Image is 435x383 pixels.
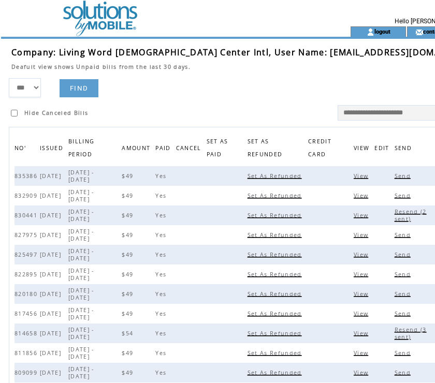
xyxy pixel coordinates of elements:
a: View [354,271,371,277]
a: Send [395,271,413,277]
span: [DATE] [40,290,64,298]
span: Yes [155,212,169,219]
span: Click to send this bill to cutomer's email [395,251,413,258]
a: Send [395,310,413,316]
a: Send [395,369,413,375]
span: SET AS PAID [207,135,228,163]
a: PAID [155,144,173,151]
a: Set As Refunded [248,349,304,356]
span: ISSUED [40,142,66,157]
span: 822895 [15,271,40,278]
span: Click to view this bill [354,271,371,278]
span: Deafult view shows Unpaid bills from the last 30 days. [11,63,191,70]
span: [DATE] - [DATE] [68,326,94,341]
a: Send [395,192,413,198]
a: Send [395,251,413,257]
span: [DATE] - [DATE] [68,365,94,380]
span: Send the bill to the customer's email [395,142,414,157]
span: $49 [122,251,136,258]
span: Click to set this bill as refunded [248,310,304,317]
span: [DATE] [40,310,64,317]
span: [DATE] - [DATE] [68,169,94,183]
a: Set As Refunded [248,192,304,198]
a: Set As Refunded [248,310,304,316]
span: [DATE] [40,231,64,239]
a: Set As Refunded [248,231,304,238]
span: Click to view this bill [354,192,371,199]
span: Click to send this bill to cutomer's email [395,310,413,317]
a: ISSUED [40,144,66,151]
a: View [354,310,371,316]
span: Click to view this bill [354,330,371,337]
span: 809099 [15,369,40,376]
span: AMOUNT [122,142,153,157]
a: View [354,369,371,375]
span: [DATE] [40,192,64,199]
span: SET AS REFUNDED [248,135,285,163]
span: PAID [155,142,173,157]
span: 825497 [15,251,40,258]
span: Click to set this bill as refunded [248,231,304,239]
span: Click to send this bill to cutomer's email [395,271,413,278]
span: 827975 [15,231,40,239]
a: View [354,349,371,356]
a: View [354,192,371,198]
span: $49 [122,172,136,180]
span: $49 [122,231,136,239]
span: CANCEL [176,142,204,157]
a: AMOUNT [122,144,153,151]
span: Click to view this bill [354,349,371,357]
a: View [354,212,371,218]
span: Click to send this bill to cutomer's email [395,290,413,298]
span: Click to send this bill to cutomer's email [395,172,413,180]
span: Yes [155,192,169,199]
span: Click to send this bill to cutomer's email [395,349,413,357]
span: VIEW [354,142,372,157]
span: 830441 [15,212,40,219]
span: NO' [15,142,28,157]
span: 817456 [15,310,40,317]
span: $49 [122,310,136,317]
span: $49 [122,192,136,199]
span: Yes [155,310,169,317]
a: View [354,172,371,179]
span: $49 [122,271,136,278]
span: Click to set this bill as refunded [248,212,304,219]
span: Click to set this bill as refunded [248,271,304,278]
span: Click to view this bill [354,172,371,180]
span: Click to send this bill to cutomer's email [395,231,413,239]
span: [DATE] - [DATE] [68,267,94,282]
span: Yes [155,290,169,298]
span: $49 [122,212,136,219]
span: Click to set this bill as refunded [248,369,304,376]
span: [DATE] [40,369,64,376]
a: Set As Refunded [248,251,304,257]
span: [DATE] - [DATE] [68,346,94,360]
span: [DATE] - [DATE] [68,188,94,203]
span: Click to set this bill as refunded [248,330,304,337]
span: CREDIT CARD [308,135,331,163]
a: BILLING PERIOD [68,138,95,157]
span: 811856 [15,349,40,357]
span: [DATE] - [DATE] [68,287,94,301]
a: NO' [15,144,28,151]
a: Set As Refunded [248,212,304,218]
span: [DATE] - [DATE] [68,208,94,223]
span: Click to send this bill to cutomer's email [395,192,413,199]
span: Yes [155,349,169,357]
span: EDIT [374,142,392,157]
span: Yes [155,330,169,337]
a: Send [395,290,413,297]
a: Set As Refunded [248,369,304,375]
a: FIND [60,79,98,97]
a: View [354,330,371,336]
a: View [354,231,371,238]
span: Yes [155,231,169,239]
span: $49 [122,369,136,376]
span: [DATE] [40,271,64,278]
span: Click to send this bill to cutomer's email [395,369,413,376]
span: [DATE] - [DATE] [68,306,94,321]
a: Set As Refunded [248,290,304,297]
span: Yes [155,271,169,278]
a: Set As Refunded [248,172,304,179]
